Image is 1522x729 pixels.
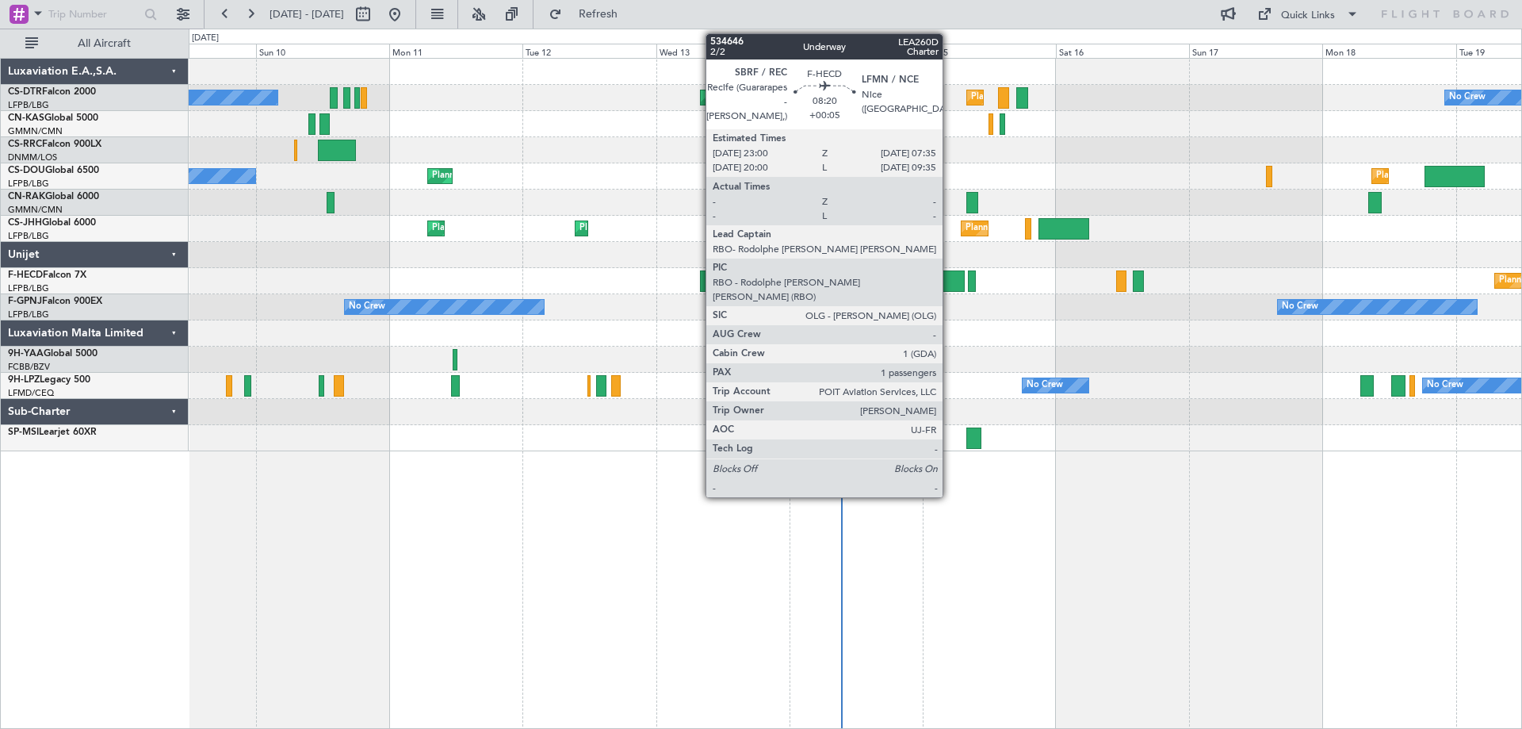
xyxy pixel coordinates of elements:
a: FCBB/BZV [8,361,50,373]
span: Refresh [565,9,632,20]
div: Planned Maint [GEOGRAPHIC_DATA] ([GEOGRAPHIC_DATA]) [432,217,682,240]
a: CS-RRCFalcon 900LX [8,140,101,149]
span: F-GPNJ [8,297,42,306]
div: Planned Maint Sofia [705,86,786,109]
div: No Crew [1427,374,1463,397]
a: 9H-YAAGlobal 5000 [8,349,98,359]
a: SP-MSILearjet 60XR [8,428,97,437]
span: CN-RAK [8,192,45,201]
div: Mon 11 [389,44,522,58]
div: No Crew [1282,295,1318,319]
a: 9H-LPZLegacy 500 [8,375,90,385]
a: CS-JHHGlobal 6000 [8,218,96,228]
div: Sun 10 [256,44,389,58]
span: CS-RRC [8,140,42,149]
a: CS-DOUGlobal 6500 [8,166,99,175]
a: GMMN/CMN [8,204,63,216]
a: LFPB/LBG [8,309,49,320]
div: Planned Maint Lagos ([PERSON_NAME]) [843,138,1008,162]
span: SP-MSI [8,428,39,437]
div: No Crew [1449,86,1486,109]
div: Wed 13 [656,44,790,58]
div: Unplanned Maint [GEOGRAPHIC_DATA] ([GEOGRAPHIC_DATA]) [838,164,1099,188]
span: [DATE] - [DATE] [270,7,344,21]
div: Sat 16 [1056,44,1189,58]
div: Planned Maint [GEOGRAPHIC_DATA] ([GEOGRAPHIC_DATA]) [579,217,829,240]
div: Planned Maint [GEOGRAPHIC_DATA] ([GEOGRAPHIC_DATA]) [966,217,1215,240]
a: LFPB/LBG [8,282,49,294]
button: Quick Links [1249,2,1367,27]
span: CN-KAS [8,113,44,123]
span: All Aircraft [41,38,167,49]
div: Tue 12 [522,44,656,58]
span: CS-DTR [8,87,42,97]
input: Trip Number [48,2,140,26]
div: Planned Maint [GEOGRAPHIC_DATA] ([GEOGRAPHIC_DATA]) [971,86,1221,109]
a: LFMD/CEQ [8,387,54,399]
button: Refresh [541,2,637,27]
a: CN-RAKGlobal 6000 [8,192,99,201]
div: Quick Links [1281,8,1335,24]
a: DNMM/LOS [8,152,57,163]
div: Planned Maint [GEOGRAPHIC_DATA] ([GEOGRAPHIC_DATA]) [432,164,682,188]
a: LFPB/LBG [8,178,49,190]
span: F-HECD [8,270,43,280]
div: Thu 14 [790,44,923,58]
a: LFPB/LBG [8,230,49,242]
a: CN-KASGlobal 5000 [8,113,98,123]
div: Fri 15 [923,44,1056,58]
a: GMMN/CMN [8,125,63,137]
div: No Crew [1027,374,1063,397]
span: CS-DOU [8,166,45,175]
button: All Aircraft [17,31,172,56]
span: 9H-LPZ [8,375,40,385]
div: No Crew [349,295,385,319]
a: LFPB/LBG [8,99,49,111]
div: Sat 9 [123,44,256,58]
a: F-HECDFalcon 7X [8,270,86,280]
span: 9H-YAA [8,349,44,359]
a: CS-DTRFalcon 2000 [8,87,96,97]
div: Sun 17 [1189,44,1322,58]
div: Mon 18 [1322,44,1455,58]
span: CS-JHH [8,218,42,228]
div: [DATE] [192,32,219,45]
a: F-GPNJFalcon 900EX [8,297,102,306]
